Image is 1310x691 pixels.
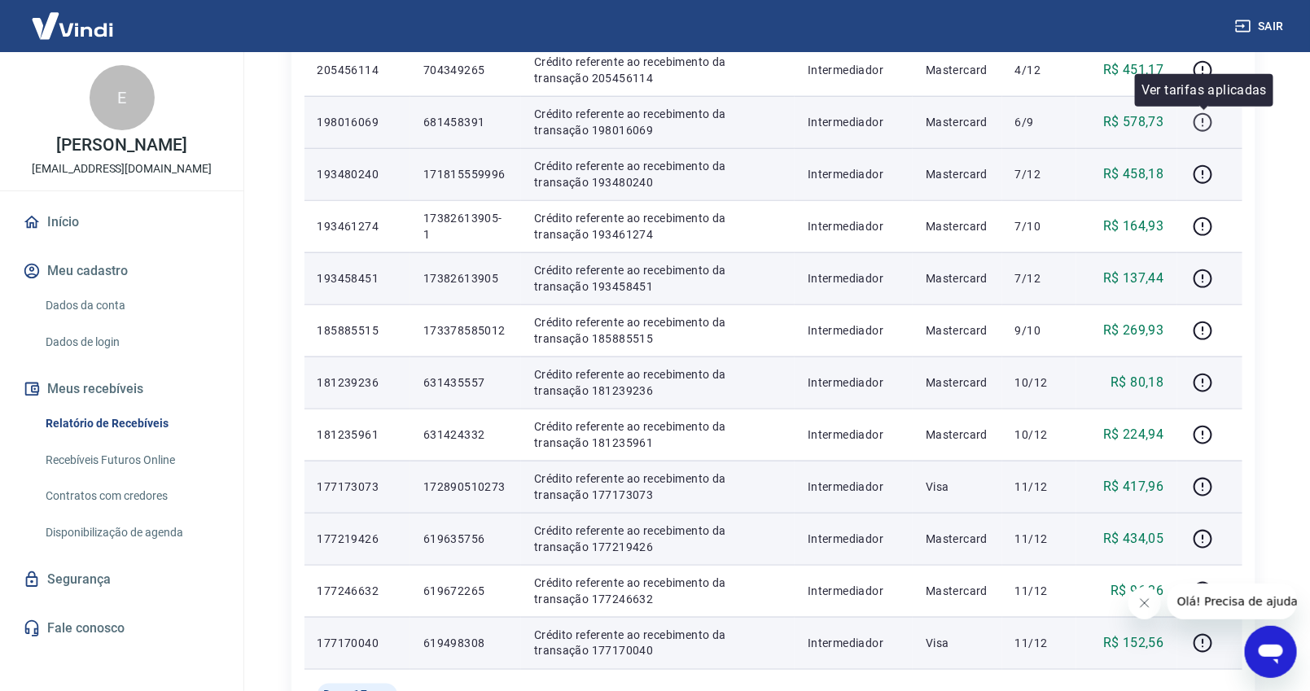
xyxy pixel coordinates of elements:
p: R$ 417,96 [1103,477,1164,496]
p: Intermediador [808,426,900,443]
p: Ver tarifas aplicadas [1141,81,1267,100]
a: Fale conosco [20,610,224,646]
p: Crédito referente ao recebimento da transação 177170040 [534,627,782,659]
p: R$ 137,44 [1103,269,1164,288]
button: Meu cadastro [20,253,224,289]
p: R$ 152,56 [1103,633,1164,653]
a: Início [20,204,224,240]
p: 11/12 [1015,531,1063,547]
p: Intermediador [808,583,900,599]
p: Intermediador [808,270,900,286]
p: Crédito referente ao recebimento da transação 193480240 [534,158,782,190]
p: 7/12 [1015,166,1063,182]
p: Crédito referente ao recebimento da transação 181239236 [534,366,782,399]
p: R$ 80,18 [1111,373,1163,392]
iframe: Close message [1128,587,1161,619]
p: R$ 578,73 [1103,112,1164,132]
p: 704349265 [423,62,508,78]
p: 181235961 [318,426,397,443]
div: E [90,65,155,130]
p: [PERSON_NAME] [56,137,186,154]
p: 173378585012 [423,322,508,339]
p: Intermediador [808,322,900,339]
p: Mastercard [926,531,989,547]
p: 619498308 [423,635,508,651]
p: Crédito referente ao recebimento da transação 177219426 [534,523,782,555]
p: Intermediador [808,218,900,234]
p: 9/10 [1015,322,1063,339]
p: 619635756 [423,531,508,547]
p: 631435557 [423,374,508,391]
iframe: Button to launch messaging window [1245,626,1297,678]
p: 185885515 [318,322,397,339]
p: Mastercard [926,166,989,182]
p: 177219426 [318,531,397,547]
p: [EMAIL_ADDRESS][DOMAIN_NAME] [32,160,212,177]
p: 10/12 [1015,374,1063,391]
p: 11/12 [1015,479,1063,495]
a: Segurança [20,562,224,597]
p: Crédito referente ao recebimento da transação 198016069 [534,106,782,138]
p: 198016069 [318,114,397,130]
p: Intermediador [808,635,900,651]
button: Sair [1232,11,1290,42]
p: Mastercard [926,426,989,443]
p: R$ 96,26 [1111,581,1163,601]
p: R$ 164,93 [1103,216,1164,236]
p: 631424332 [423,426,508,443]
p: Mastercard [926,270,989,286]
p: R$ 269,93 [1103,321,1164,340]
button: Meus recebíveis [20,371,224,407]
p: 7/12 [1015,270,1063,286]
p: Mastercard [926,218,989,234]
span: Olá! Precisa de ajuda? [10,11,137,24]
p: 193480240 [318,166,397,182]
p: Intermediador [808,531,900,547]
p: 177170040 [318,635,397,651]
p: R$ 451,17 [1103,60,1164,80]
p: 10/12 [1015,426,1063,443]
p: 171815559996 [423,166,508,182]
p: R$ 434,05 [1103,529,1164,549]
p: Intermediador [808,166,900,182]
a: Recebíveis Futuros Online [39,444,224,477]
p: Mastercard [926,62,989,78]
p: R$ 458,18 [1103,164,1164,184]
p: Mastercard [926,374,989,391]
p: Crédito referente ao recebimento da transação 193458451 [534,262,782,295]
a: Dados de login [39,326,224,359]
p: Crédito referente ao recebimento da transação 193461274 [534,210,782,243]
p: Crédito referente ao recebimento da transação 181235961 [534,418,782,451]
p: Mastercard [926,114,989,130]
p: Crédito referente ao recebimento da transação 205456114 [534,54,782,86]
p: 619672265 [423,583,508,599]
p: 4/12 [1015,62,1063,78]
iframe: Message from company [1168,584,1297,619]
p: Intermediador [808,479,900,495]
p: 181239236 [318,374,397,391]
p: 681458391 [423,114,508,130]
p: 172890510273 [423,479,508,495]
p: R$ 224,94 [1103,425,1164,444]
p: Mastercard [926,583,989,599]
p: Crédito referente ao recebimento da transação 177173073 [534,470,782,503]
p: 17382613905-1 [423,210,508,243]
p: 177246632 [318,583,397,599]
a: Contratos com credores [39,479,224,513]
p: Intermediador [808,62,900,78]
a: Disponibilização de agenda [39,516,224,549]
p: 17382613905 [423,270,508,286]
p: Mastercard [926,322,989,339]
p: Intermediador [808,374,900,391]
p: 6/9 [1015,114,1063,130]
p: Intermediador [808,114,900,130]
p: 193458451 [318,270,397,286]
p: Crédito referente ao recebimento da transação 177246632 [534,575,782,607]
p: 205456114 [318,62,397,78]
a: Relatório de Recebíveis [39,407,224,440]
p: 193461274 [318,218,397,234]
p: Crédito referente ao recebimento da transação 185885515 [534,314,782,347]
img: Vindi [20,1,125,50]
p: Visa [926,479,989,495]
p: 11/12 [1015,583,1063,599]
